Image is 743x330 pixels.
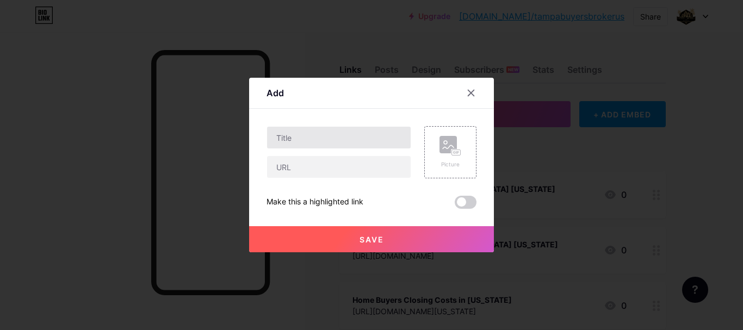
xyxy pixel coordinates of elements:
[267,156,411,178] input: URL
[249,226,494,252] button: Save
[267,127,411,148] input: Title
[267,196,363,209] div: Make this a highlighted link
[360,235,384,244] span: Save
[439,160,461,169] div: Picture
[267,86,284,99] div: Add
